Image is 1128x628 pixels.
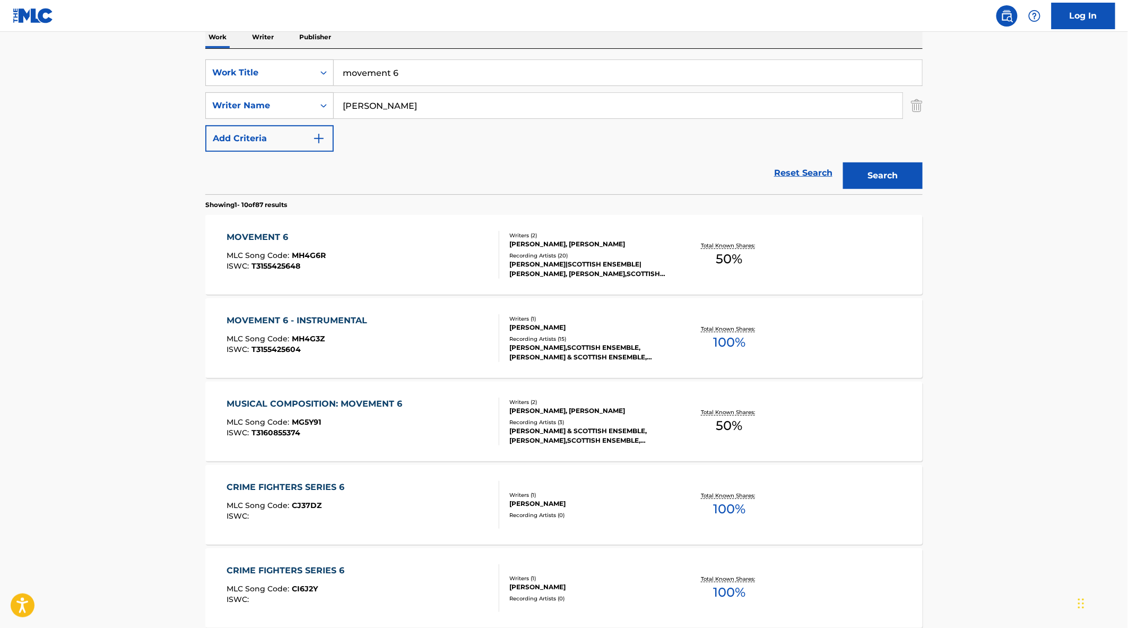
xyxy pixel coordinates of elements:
[227,398,408,410] div: MUSICAL COMPOSITION: MOVEMENT 6
[292,417,322,427] span: MG5Y91
[227,314,373,327] div: MOVEMENT 6 - INSTRUMENTAL
[252,261,301,271] span: T3155425648
[509,511,670,519] div: Recording Artists ( 0 )
[1001,10,1013,22] img: search
[212,66,308,79] div: Work Title
[205,26,230,48] p: Work
[713,333,745,352] span: 100 %
[296,26,334,48] p: Publisher
[227,417,292,427] span: MLC Song Code :
[509,335,670,343] div: Recording Artists ( 15 )
[292,584,318,593] span: CI6J2Y
[843,162,923,189] button: Search
[227,584,292,593] span: MLC Song Code :
[205,59,923,194] form: Search Form
[205,548,923,628] a: CRIME FIGHTERS SERIES 6MLC Song Code:CI6J2YISWC:Writers (1)[PERSON_NAME]Recording Artists (0)Tota...
[313,132,325,145] img: 9d2ae6d4665cec9f34b9.svg
[509,582,670,592] div: [PERSON_NAME]
[205,298,923,378] a: MOVEMENT 6 - INSTRUMENTALMLC Song Code:MH4G3ZISWC:T3155425604Writers (1)[PERSON_NAME]Recording Ar...
[716,416,743,435] span: 50 %
[13,8,54,23] img: MLC Logo
[509,574,670,582] div: Writers ( 1 )
[509,343,670,362] div: [PERSON_NAME],SCOTTISH ENSEMBLE, [PERSON_NAME] & SCOTTISH ENSEMBLE, [PERSON_NAME] & SCOTTISH ENSE...
[205,465,923,545] a: CRIME FIGHTERS SERIES 6MLC Song Code:CJ37DZISWC:Writers (1)[PERSON_NAME]Recording Artists (0)Tota...
[509,231,670,239] div: Writers ( 2 )
[1078,588,1084,620] div: Drag
[701,408,758,416] p: Total Known Shares:
[509,499,670,509] div: [PERSON_NAME]
[227,231,326,244] div: MOVEMENT 6
[227,345,252,354] span: ISWC :
[509,323,670,332] div: [PERSON_NAME]
[509,418,670,426] div: Recording Artists ( 3 )
[205,215,923,295] a: MOVEMENT 6MLC Song Code:MH4G6RISWC:T3155425648Writers (2)[PERSON_NAME], [PERSON_NAME]Recording Ar...
[701,575,758,583] p: Total Known Shares:
[701,492,758,500] p: Total Known Shares:
[227,481,350,494] div: CRIME FIGHTERS SERIES 6
[509,398,670,406] div: Writers ( 2 )
[227,428,252,437] span: ISWC :
[1052,3,1115,29] a: Log In
[509,426,670,445] div: [PERSON_NAME] & SCOTTISH ENSEMBLE, [PERSON_NAME],SCOTTISH ENSEMBLE, [PERSON_NAME],SCOTTISH ENSEMBLE
[911,92,923,119] img: Delete Criterion
[713,500,745,519] span: 100 %
[1075,577,1128,628] iframe: Chat Widget
[227,564,350,577] div: CRIME FIGHTERS SERIES 6
[509,406,670,416] div: [PERSON_NAME], [PERSON_NAME]
[1024,5,1045,27] div: Help
[227,511,252,521] span: ISWC :
[509,252,670,260] div: Recording Artists ( 20 )
[996,5,1018,27] a: Public Search
[205,382,923,461] a: MUSICAL COMPOSITION: MOVEMENT 6MLC Song Code:MG5Y91ISWC:T3160855374Writers (2)[PERSON_NAME], [PER...
[509,239,670,249] div: [PERSON_NAME], [PERSON_NAME]
[252,345,301,354] span: T3155425604
[227,334,292,343] span: MLC Song Code :
[212,99,308,112] div: Writer Name
[292,334,325,343] span: MH4G3Z
[227,261,252,271] span: ISWC :
[769,161,838,185] a: Reset Search
[1028,10,1041,22] img: help
[227,595,252,604] span: ISWC :
[701,325,758,333] p: Total Known Shares:
[509,315,670,323] div: Writers ( 1 )
[716,250,743,269] span: 50 %
[509,595,670,603] div: Recording Artists ( 0 )
[252,428,301,437] span: T3160855374
[509,260,670,279] div: [PERSON_NAME]|SCOTTISH ENSEMBLE|[PERSON_NAME], [PERSON_NAME],SCOTTISH ENSEMBLE,[PERSON_NAME],[PER...
[509,491,670,499] div: Writers ( 1 )
[249,26,277,48] p: Writer
[227,251,292,260] span: MLC Song Code :
[292,501,322,510] span: CJ37DZ
[292,251,326,260] span: MH4G6R
[227,501,292,510] span: MLC Song Code :
[713,583,745,602] span: 100 %
[205,125,334,152] button: Add Criteria
[205,200,287,210] p: Showing 1 - 10 of 87 results
[701,242,758,250] p: Total Known Shares:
